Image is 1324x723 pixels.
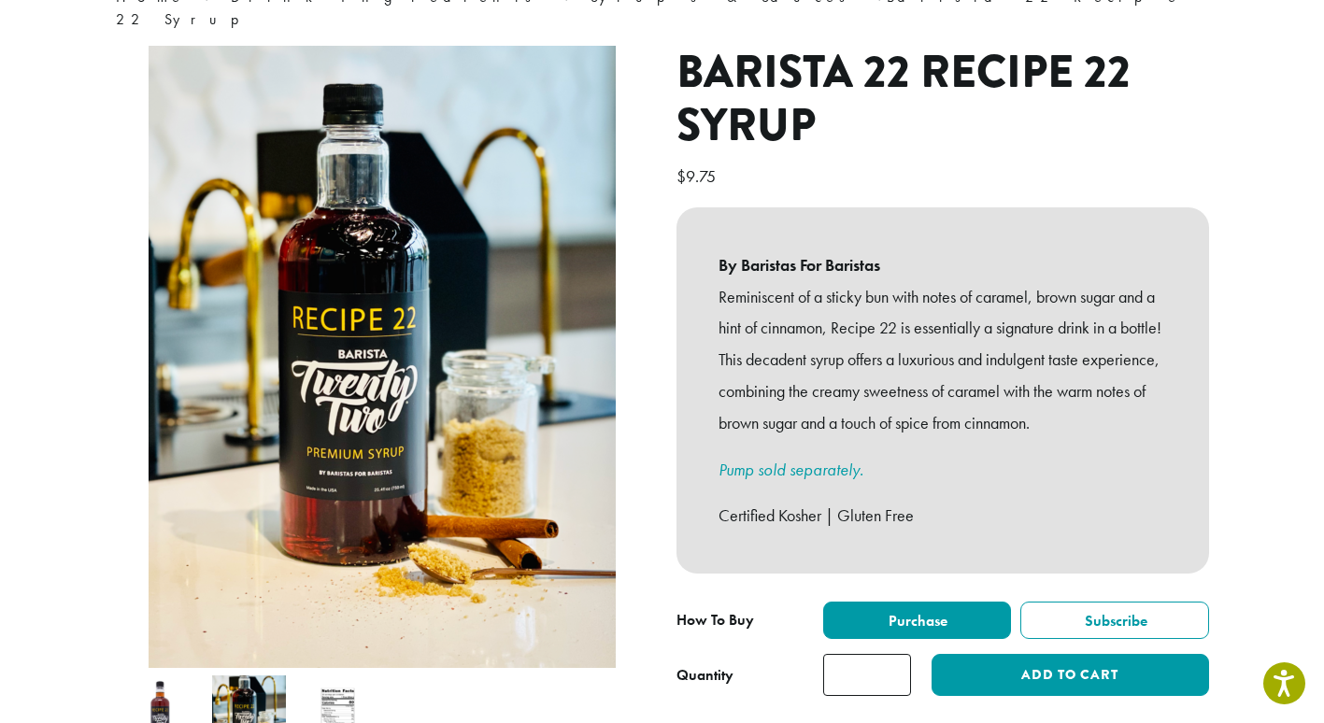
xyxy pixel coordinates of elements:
[1082,611,1147,631] span: Subscribe
[676,610,754,630] span: How To Buy
[886,611,947,631] span: Purchase
[719,500,1167,532] p: Certified Kosher | Gluten Free
[676,664,733,687] div: Quantity
[719,249,1167,281] b: By Baristas For Baristas
[676,165,686,187] span: $
[719,459,863,480] a: Pump sold separately.
[719,281,1167,439] p: Reminiscent of a sticky bun with notes of caramel, brown sugar and a hint of cinnamon, Recipe 22 ...
[676,46,1209,153] h1: Barista 22 Recipe 22 Syrup
[823,654,911,696] input: Product quantity
[676,165,720,187] bdi: 9.75
[932,654,1208,696] button: Add to cart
